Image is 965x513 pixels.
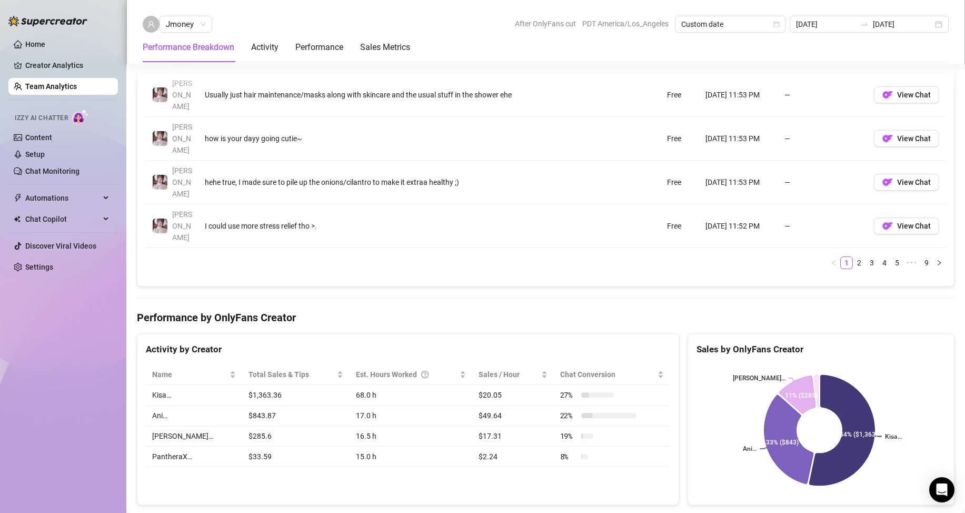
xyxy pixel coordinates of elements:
[25,263,53,271] a: Settings
[172,123,192,154] span: [PERSON_NAME]
[25,133,52,142] a: Content
[152,369,227,380] span: Name
[350,406,472,426] td: 17.0 h
[743,445,757,452] text: Ani…
[25,167,79,175] a: Chat Monitoring
[860,20,869,28] span: swap-right
[251,41,278,54] div: Activity
[25,82,77,91] a: Team Analytics
[205,89,612,101] div: Usually just hair maintenance/masks along with skincare and the usual stuff in the shower ehe
[242,426,349,447] td: $285.6
[14,194,22,202] span: thunderbolt
[831,260,837,266] span: left
[14,215,21,223] img: Chat Copilot
[796,18,856,30] input: Start date
[882,90,893,100] img: OF
[153,175,167,190] img: Rosie
[933,256,946,269] li: Next Page
[242,364,349,385] th: Total Sales & Tips
[699,161,778,204] td: [DATE] 11:53 PM
[8,16,87,26] img: logo-BBDzfeDw.svg
[146,406,242,426] td: Ani…
[778,73,868,117] td: —
[242,385,349,406] td: $1,363.36
[865,256,878,269] li: 3
[147,21,155,28] span: user
[143,41,234,54] div: Performance Breakdown
[350,385,472,406] td: 68.0 h
[860,20,869,28] span: to
[874,93,939,102] a: OFView Chat
[153,87,167,102] img: Rosie
[778,117,868,161] td: —
[873,18,933,30] input: End date
[25,40,45,48] a: Home
[153,219,167,233] img: Rosie
[874,218,939,234] button: OFView Chat
[472,364,554,385] th: Sales / Hour
[903,256,920,269] span: •••
[699,204,778,248] td: [DATE] 11:52 PM
[897,178,931,186] span: View Chat
[874,174,939,191] button: OFView Chat
[681,16,779,32] span: Custom date
[172,210,192,242] span: [PERSON_NAME]
[882,133,893,144] img: OF
[879,257,890,269] a: 4
[882,221,893,231] img: OF
[172,166,192,198] span: [PERSON_NAME]
[146,342,670,357] div: Activity by Creator
[897,91,931,99] span: View Chat
[472,385,554,406] td: $20.05
[205,220,612,232] div: I could use more stress relief tho >.
[146,385,242,406] td: Kisa…
[828,256,840,269] li: Previous Page
[853,256,865,269] li: 2
[554,364,671,385] th: Chat Conversion
[828,256,840,269] button: left
[421,369,429,380] span: question-circle
[897,134,931,143] span: View Chat
[242,447,349,467] td: $33.59
[661,117,699,161] td: Free
[25,150,45,159] a: Setup
[891,256,903,269] li: 5
[933,256,946,269] button: right
[699,117,778,161] td: [DATE] 11:53 PM
[697,342,946,357] div: Sales by OnlyFans Creator
[891,257,903,269] a: 5
[248,369,334,380] span: Total Sales & Tips
[920,256,933,269] li: 9
[472,406,554,426] td: $49.64
[172,79,192,111] span: [PERSON_NAME]
[882,177,893,188] img: OF
[929,477,954,502] div: Open Intercom Messenger
[874,86,939,103] button: OFView Chat
[25,211,100,228] span: Chat Copilot
[146,447,242,467] td: PantheraX…
[515,16,576,32] span: After OnlyFans cut
[773,21,780,27] span: calendar
[897,222,931,230] span: View Chat
[560,430,577,442] span: 19 %
[25,242,96,250] a: Discover Viral Videos
[560,369,656,380] span: Chat Conversion
[874,224,939,233] a: OFView Chat
[841,257,852,269] a: 1
[921,257,932,269] a: 9
[661,204,699,248] td: Free
[479,369,539,380] span: Sales / Hour
[874,130,939,147] button: OFView Chat
[885,432,902,440] text: Kisa…
[472,447,554,467] td: $2.24
[205,133,612,144] div: how is your dayy going cutie~
[853,257,865,269] a: 2
[560,410,577,421] span: 22 %
[25,190,100,206] span: Automations
[936,260,942,266] span: right
[778,204,868,248] td: —
[699,73,778,117] td: [DATE] 11:53 PM
[582,16,669,32] span: PDT America/Los_Angeles
[350,426,472,447] td: 16.5 h
[146,426,242,447] td: [PERSON_NAME]…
